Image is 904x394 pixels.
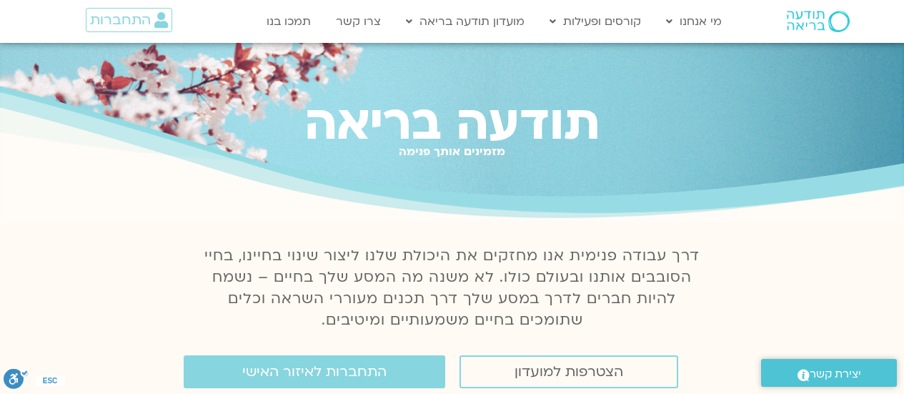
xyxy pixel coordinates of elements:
span: התחברות לאיזור האישי [242,364,387,380]
a: תמכו בנו [259,8,318,35]
a: התחברות לאיזור האישי [184,355,445,388]
a: צרו קשר [329,8,388,35]
a: קורסים ופעילות [542,8,648,35]
a: יצירת קשר [761,359,897,387]
a: התחברות [86,8,172,32]
img: תודעה בריאה [787,11,850,32]
span: יצירת קשר [810,365,861,384]
a: הצטרפות למועדון [460,355,678,388]
span: התחברות [90,12,151,28]
a: מי אנחנו [659,8,729,35]
a: מועדון תודעה בריאה [399,8,532,35]
span: הצטרפות למועדון [515,364,623,380]
p: דרך עבודה פנימית אנו מחזקים את היכולת שלנו ליצור שינוי בחיינו, בחיי הסובבים אותנו ובעולם כולו. לא... [197,245,708,331]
